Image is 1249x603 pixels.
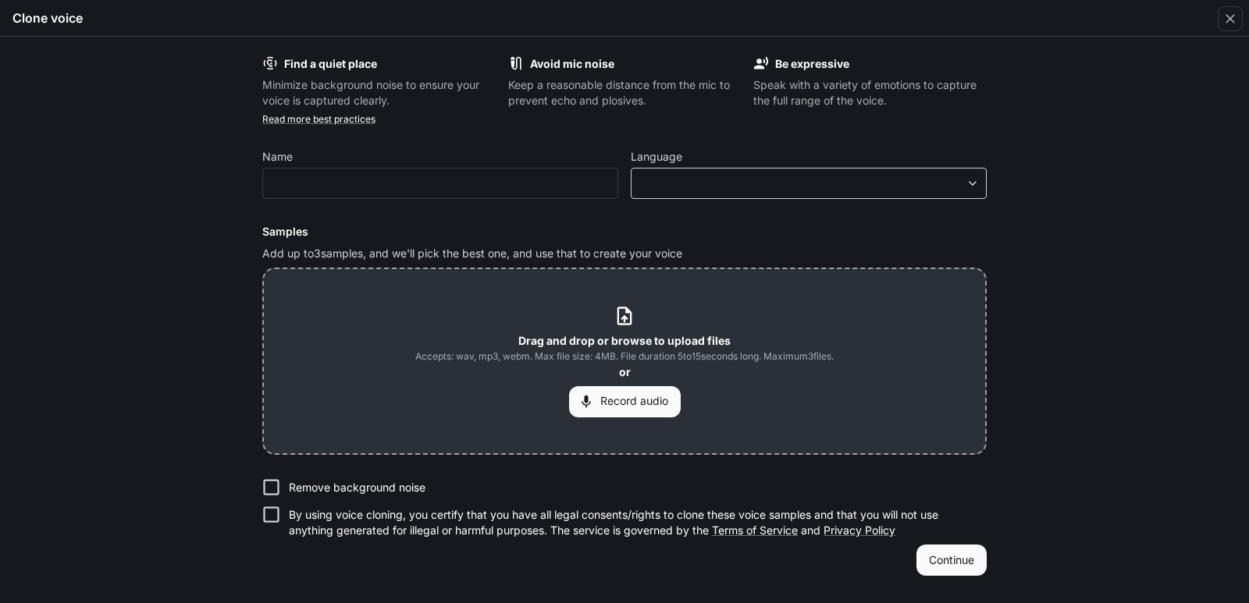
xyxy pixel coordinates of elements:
h6: Samples [262,224,987,239]
b: Find a quiet place [284,57,377,70]
p: Speak with a variety of emotions to capture the full range of the voice. [753,77,987,108]
button: Record audio [569,386,681,417]
p: Language [631,151,682,162]
b: or [619,365,631,378]
span: Accepts: wav, mp3, webm. Max file size: 4MB. File duration 5 to 15 seconds long. Maximum 3 files. [415,349,834,364]
a: Read more best practices [262,113,375,125]
b: Drag and drop or browse to upload files [518,334,731,347]
p: Remove background noise [289,480,425,495]
p: Add up to 3 samples, and we'll pick the best one, and use that to create your voice [262,246,987,261]
b: Avoid mic noise [530,57,614,70]
a: Privacy Policy [824,523,895,537]
h5: Clone voice [12,9,83,27]
b: Be expressive [775,57,849,70]
p: Name [262,151,293,162]
p: Keep a reasonable distance from the mic to prevent echo and plosives. [508,77,742,108]
p: By using voice cloning, you certify that you have all legal consents/rights to clone these voice ... [289,507,974,538]
p: Minimize background noise to ensure your voice is captured clearly. [262,77,496,108]
a: Terms of Service [712,523,798,537]
button: Continue [916,544,987,576]
div: ​ [632,176,986,191]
